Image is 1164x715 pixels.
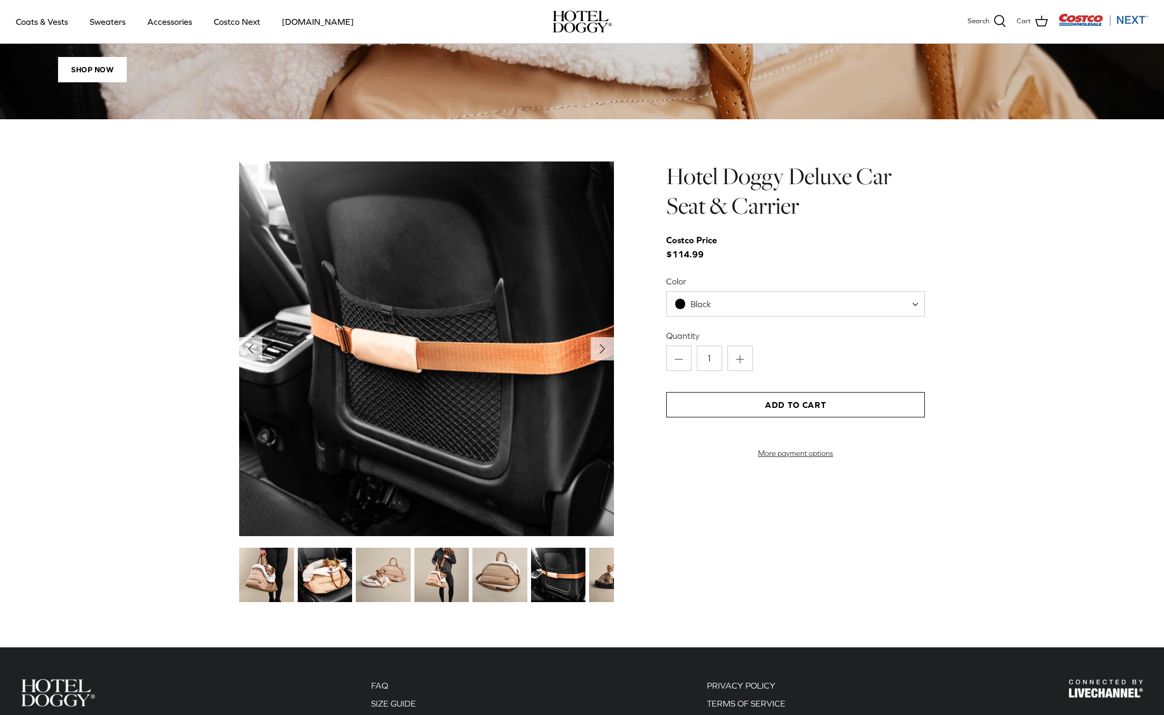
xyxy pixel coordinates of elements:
img: hoteldoggycom [553,11,612,33]
span: Black [666,291,925,317]
img: Hotel Doggy Costco Next [21,679,95,706]
span: Cart [1017,16,1031,27]
a: hoteldoggy.com hoteldoggycom [553,11,612,33]
a: Accessories [138,4,202,40]
a: PRIVACY POLICY [707,681,775,690]
img: small dog in a tan dog carrier on a black seat in the car [298,548,352,602]
img: Hotel Doggy Costco Next [1069,679,1143,698]
a: Sweaters [80,4,135,40]
a: Visit Costco Next [1058,20,1148,28]
input: Quantity [697,346,722,371]
span: Black [667,299,732,310]
a: More payment options [666,449,925,458]
img: Costco Next [1058,13,1148,26]
button: Next [591,337,614,360]
button: Previous [239,337,262,360]
a: FAQ [371,681,388,690]
div: Costco Price [666,233,717,247]
a: TERMS OF SERVICE [707,699,786,708]
label: Color [666,275,925,287]
span: Search [968,16,989,27]
span: $114.99 [666,233,727,262]
span: Shop Now [58,57,127,82]
a: Costco Next [204,4,270,40]
a: [DOMAIN_NAME] [272,4,363,40]
a: Search [968,15,1006,28]
span: Black [690,299,711,309]
label: Quantity [666,330,925,341]
a: SIZE GUIDE [371,699,416,708]
a: Coats & Vests [6,4,78,40]
a: Cart [1017,15,1048,28]
button: Add to Cart [666,392,925,417]
h1: Hotel Doggy Deluxe Car Seat & Carrier [666,161,925,221]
